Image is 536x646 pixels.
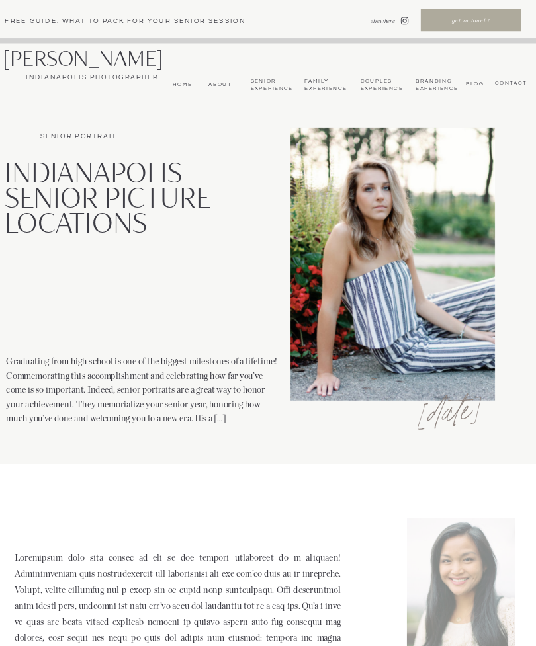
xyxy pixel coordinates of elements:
[3,73,182,83] a: Indianapolis Photographer
[6,354,281,426] p: Graduating from high school is one of the biggest milestones of a lifetime! Commemorating this ac...
[5,160,282,343] h1: Indianapolis Senior Picture Locations
[251,77,292,92] a: Senior Experience
[422,17,520,27] a: get in touch!
[361,77,402,92] a: Couples Experience
[3,48,190,71] a: [PERSON_NAME]
[5,17,260,25] a: Free Guide: What To pack for your senior session
[463,81,484,87] a: bLog
[304,77,346,92] a: Family Experience
[349,17,395,25] nav: elsewhere
[170,81,192,89] a: Home
[40,132,117,139] a: Senior Portrait
[492,80,527,87] a: CONTACT
[416,77,456,92] nav: Branding Experience
[205,81,232,89] a: About
[416,77,456,92] a: BrandingExperience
